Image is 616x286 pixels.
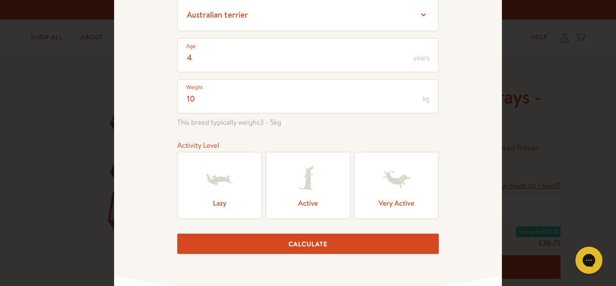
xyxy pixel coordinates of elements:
input: Enter weight [177,79,439,113]
label: Age [186,42,196,51]
input: Enter age [177,38,439,72]
span: years [414,54,430,61]
label: Active [266,152,350,219]
div: Activity Level [177,140,439,152]
label: Weight [186,83,203,92]
span: 3 - 5 [260,117,274,127]
span: kg [423,95,430,103]
button: Calculate [177,234,439,254]
iframe: Gorgias live chat messenger [571,244,607,277]
label: Lazy [177,152,262,219]
span: This breed typically weighs kg [177,117,439,129]
label: Very Active [354,152,439,219]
